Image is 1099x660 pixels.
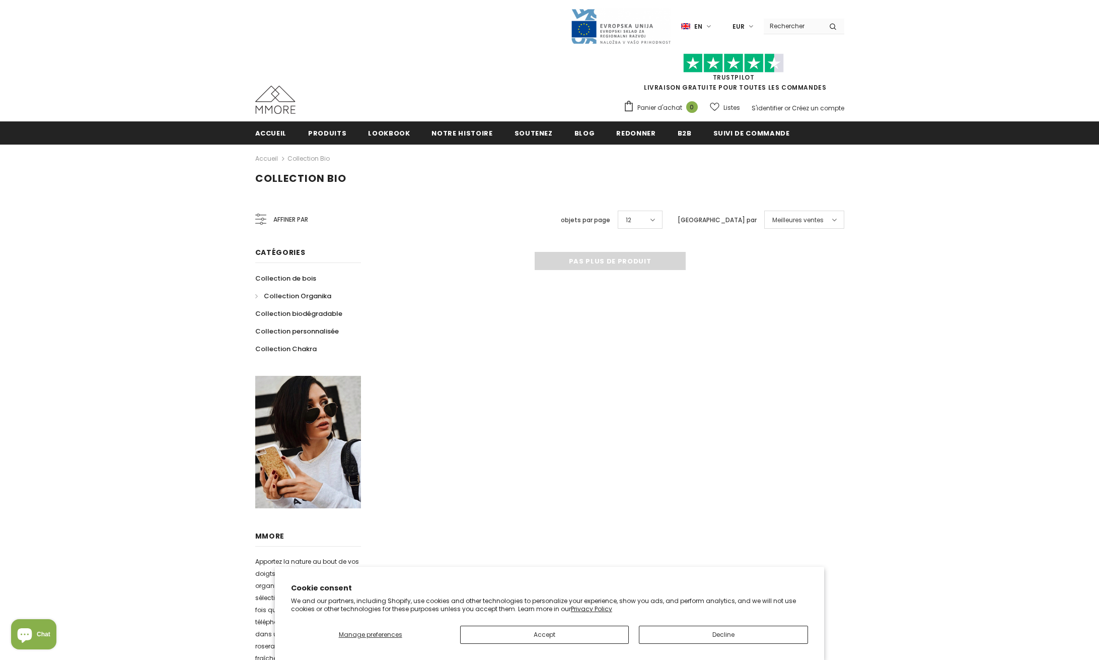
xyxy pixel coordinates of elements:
[255,171,346,185] span: Collection Bio
[515,121,553,144] a: soutenez
[616,128,655,138] span: Redonner
[623,58,844,92] span: LIVRAISON GRATUITE POUR TOUTES LES COMMANDES
[255,340,317,358] a: Collection Chakra
[686,101,698,113] span: 0
[570,22,671,30] a: Javni Razpis
[710,99,740,116] a: Listes
[255,270,316,287] a: Collection de bois
[368,121,410,144] a: Lookbook
[291,597,809,613] p: We and our partners, including Shopify, use cookies and other technologies to personalize your ex...
[255,531,285,541] span: MMORE
[637,103,682,113] span: Panier d'achat
[561,215,610,225] label: objets par page
[255,309,342,318] span: Collection biodégradable
[287,154,330,163] a: Collection Bio
[574,121,595,144] a: Blog
[678,121,692,144] a: B2B
[8,619,59,652] inbox-online-store-chat: Shopify online store chat
[255,322,339,340] a: Collection personnalisée
[431,128,492,138] span: Notre histoire
[308,121,346,144] a: Produits
[255,326,339,336] span: Collection personnalisée
[431,121,492,144] a: Notre histoire
[681,22,690,31] img: i-lang-1.png
[255,86,296,114] img: Cas MMORE
[626,215,631,225] span: 12
[764,19,822,33] input: Search Site
[772,215,824,225] span: Meilleures ventes
[713,121,790,144] a: Suivi de commande
[570,8,671,45] img: Javni Razpis
[683,53,784,73] img: Faites confiance aux étoiles pilotes
[460,626,629,644] button: Accept
[308,128,346,138] span: Produits
[571,605,612,613] a: Privacy Policy
[784,104,790,112] span: or
[273,214,308,225] span: Affiner par
[255,128,287,138] span: Accueil
[792,104,844,112] a: Créez un compte
[368,128,410,138] span: Lookbook
[255,274,316,283] span: Collection de bois
[723,103,740,113] span: Listes
[255,344,317,354] span: Collection Chakra
[515,128,553,138] span: soutenez
[574,128,595,138] span: Blog
[255,305,342,322] a: Collection biodégradable
[713,73,755,82] a: TrustPilot
[732,22,745,32] span: EUR
[339,630,402,639] span: Manage preferences
[291,626,450,644] button: Manage preferences
[255,287,331,305] a: Collection Organika
[291,583,809,593] h2: Cookie consent
[678,128,692,138] span: B2B
[623,100,703,115] a: Panier d'achat 0
[678,215,757,225] label: [GEOGRAPHIC_DATA] par
[639,626,808,644] button: Decline
[616,121,655,144] a: Redonner
[713,128,790,138] span: Suivi de commande
[255,247,306,257] span: Catégories
[255,153,278,165] a: Accueil
[694,22,702,32] span: en
[752,104,783,112] a: S'identifier
[264,291,331,301] span: Collection Organika
[255,121,287,144] a: Accueil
